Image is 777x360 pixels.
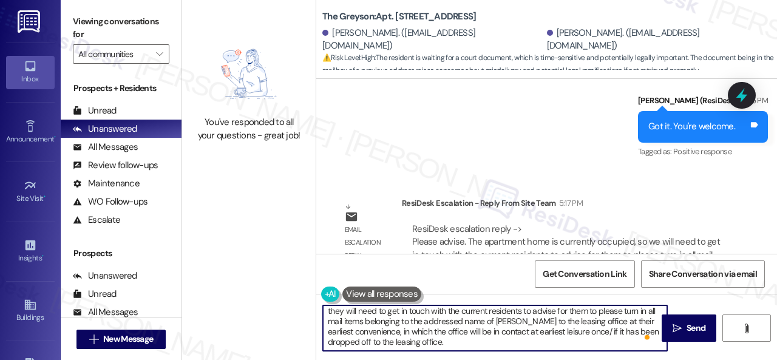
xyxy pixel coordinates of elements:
[73,141,138,154] div: All Messages
[73,306,138,319] div: All Messages
[662,314,716,342] button: Send
[89,335,98,344] i: 
[6,235,55,268] a: Insights •
[648,120,735,133] div: Got it. You're welcome.
[73,177,140,190] div: Maintenance
[543,268,626,280] span: Get Conversation Link
[638,143,768,160] div: Tagged as:
[73,195,148,208] div: WO Follow-ups
[547,27,769,53] div: [PERSON_NAME]. ([EMAIL_ADDRESS][DOMAIN_NAME])
[42,252,44,260] span: •
[402,197,731,214] div: ResiDesk Escalation - Reply From Site Team
[61,247,182,260] div: Prospects
[687,322,705,335] span: Send
[44,192,46,201] span: •
[61,82,182,95] div: Prospects + Residents
[742,324,751,333] i: 
[535,260,634,288] button: Get Conversation Link
[156,49,163,59] i: 
[103,333,153,345] span: New Message
[322,52,777,78] span: : The resident is waiting for a court document, which is time-sensitive and potentially legally i...
[73,12,169,44] label: Viewing conversations for
[556,197,583,209] div: 5:17 PM
[323,305,667,351] textarea: To enrich screen reader interactions, please activate Accessibility in Grammarly extension settings
[73,214,120,226] div: Escalate
[76,330,166,349] button: New Message
[322,53,375,63] strong: ⚠️ Risk Level: High
[73,123,137,135] div: Unanswered
[322,10,476,23] b: The Greyson: Apt. [STREET_ADDRESS]
[73,270,137,282] div: Unanswered
[641,260,765,288] button: Share Conversation via email
[345,223,392,262] div: Email escalation reply
[6,175,55,208] a: Site Visit •
[73,288,117,301] div: Unread
[18,10,42,33] img: ResiDesk Logo
[73,159,158,172] div: Review follow-ups
[78,44,150,64] input: All communities
[412,223,720,274] div: ResiDesk escalation reply -> Please advise. The apartment home is currently occupied, so we will ...
[673,146,731,157] span: Positive response
[54,133,56,141] span: •
[6,56,55,89] a: Inbox
[638,94,768,111] div: [PERSON_NAME] (ResiDesk)
[201,38,297,110] img: empty-state
[673,324,682,333] i: 
[649,268,757,280] span: Share Conversation via email
[73,104,117,117] div: Unread
[6,294,55,327] a: Buildings
[195,116,302,142] div: You've responded to all your questions - great job!
[322,27,544,53] div: [PERSON_NAME]. ([EMAIL_ADDRESS][DOMAIN_NAME])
